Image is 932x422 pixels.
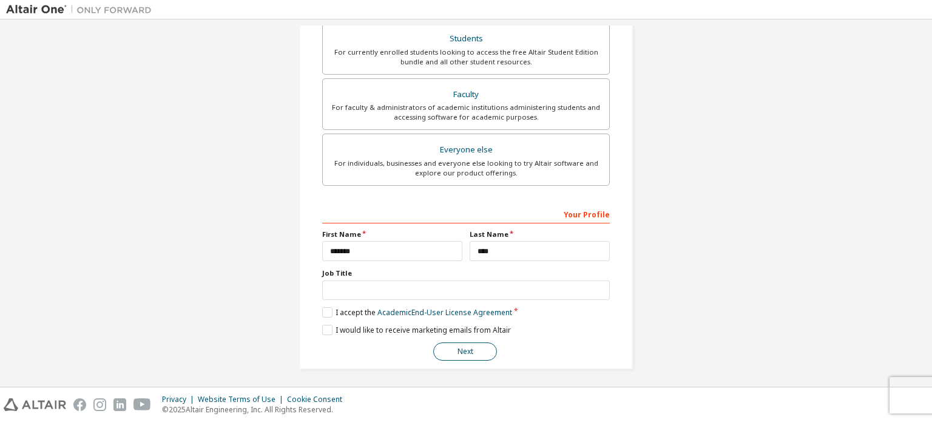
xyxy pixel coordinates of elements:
[73,398,86,411] img: facebook.svg
[322,307,512,318] label: I accept the
[330,47,602,67] div: For currently enrolled students looking to access the free Altair Student Edition bundle and all ...
[322,268,610,278] label: Job Title
[198,395,287,404] div: Website Terms of Use
[470,230,610,239] label: Last Name
[162,404,349,415] p: © 2025 Altair Engineering, Inc. All Rights Reserved.
[377,307,512,318] a: Academic End-User License Agreement
[330,158,602,178] div: For individuals, businesses and everyone else looking to try Altair software and explore our prod...
[322,325,511,335] label: I would like to receive marketing emails from Altair
[162,395,198,404] div: Privacy
[330,30,602,47] div: Students
[330,86,602,103] div: Faculty
[4,398,66,411] img: altair_logo.svg
[133,398,151,411] img: youtube.svg
[330,141,602,158] div: Everyone else
[93,398,106,411] img: instagram.svg
[322,230,462,239] label: First Name
[322,204,610,223] div: Your Profile
[330,103,602,122] div: For faculty & administrators of academic institutions administering students and accessing softwa...
[433,342,497,361] button: Next
[6,4,158,16] img: Altair One
[113,398,126,411] img: linkedin.svg
[287,395,349,404] div: Cookie Consent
